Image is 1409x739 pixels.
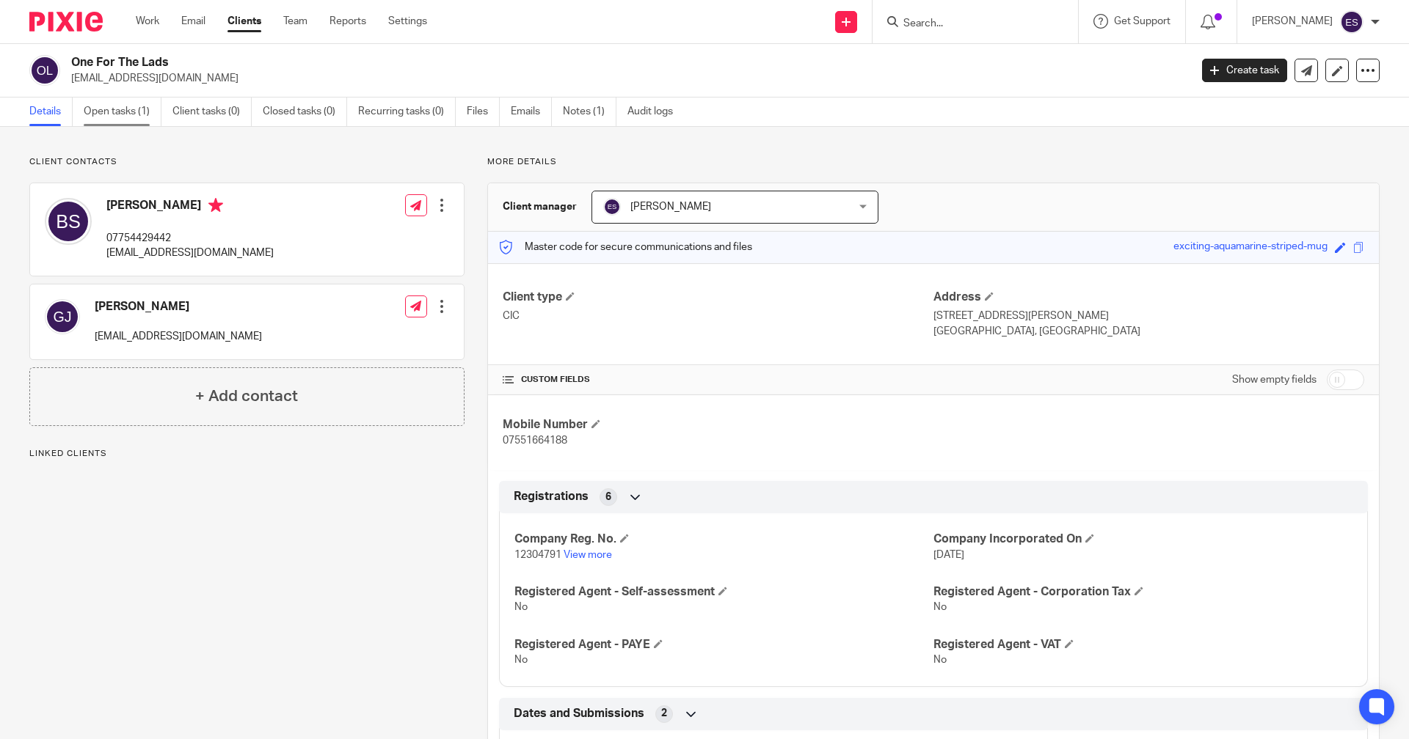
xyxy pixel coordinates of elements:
[933,550,964,560] span: [DATE]
[603,198,621,216] img: svg%3E
[503,417,933,433] h4: Mobile Number
[627,98,684,126] a: Audit logs
[514,637,933,652] h4: Registered Agent - PAYE
[514,584,933,600] h4: Registered Agent - Self-assessment
[84,98,161,126] a: Open tasks (1)
[358,98,456,126] a: Recurring tasks (0)
[467,98,500,126] a: Files
[511,98,552,126] a: Emails
[1202,59,1287,82] a: Create task
[503,374,933,386] h4: CUSTOM FIELDS
[933,309,1364,323] p: [STREET_ADDRESS][PERSON_NAME]
[514,550,561,560] span: 12304791
[933,532,1352,547] h4: Company Incorporated On
[95,299,262,315] h4: [PERSON_NAME]
[933,584,1352,600] h4: Registered Agent - Corporation Tax
[29,156,465,168] p: Client contacts
[661,706,667,721] span: 2
[208,198,223,213] i: Primary
[1173,239,1328,256] div: exciting-aquamarine-striped-mug
[605,490,611,504] span: 6
[933,290,1364,305] h4: Address
[29,55,60,86] img: svg%3E
[933,324,1364,339] p: [GEOGRAPHIC_DATA], [GEOGRAPHIC_DATA]
[933,637,1352,652] h4: Registered Agent - VAT
[503,290,933,305] h4: Client type
[45,198,92,245] img: svg%3E
[499,240,752,254] p: Master code for secure communications and files
[1252,14,1333,29] p: [PERSON_NAME]
[136,14,159,29] a: Work
[1232,372,1317,387] label: Show empty fields
[172,98,252,126] a: Client tasks (0)
[630,202,711,212] span: [PERSON_NAME]
[503,309,933,323] p: CIC
[263,98,347,126] a: Closed tasks (0)
[514,706,644,721] span: Dates and Submissions
[933,655,947,665] span: No
[514,532,933,547] h4: Company Reg. No.
[503,435,567,446] span: 07551664188
[71,55,958,70] h2: One For The Lads
[564,550,612,560] a: View more
[487,156,1380,168] p: More details
[195,385,298,408] h4: + Add contact
[106,246,274,260] p: [EMAIL_ADDRESS][DOMAIN_NAME]
[106,231,274,246] p: 07754429442
[29,448,465,460] p: Linked clients
[514,489,589,504] span: Registrations
[181,14,205,29] a: Email
[71,71,1180,86] p: [EMAIL_ADDRESS][DOMAIN_NAME]
[902,18,1034,31] input: Search
[514,602,528,612] span: No
[1114,16,1170,26] span: Get Support
[1340,10,1364,34] img: svg%3E
[283,14,307,29] a: Team
[29,98,73,126] a: Details
[503,199,577,214] h3: Client manager
[514,655,528,665] span: No
[29,12,103,32] img: Pixie
[330,14,366,29] a: Reports
[388,14,427,29] a: Settings
[227,14,261,29] a: Clients
[563,98,616,126] a: Notes (1)
[106,198,274,216] h4: [PERSON_NAME]
[933,602,947,612] span: No
[45,299,80,334] img: svg%3E
[95,329,262,344] p: [EMAIL_ADDRESS][DOMAIN_NAME]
